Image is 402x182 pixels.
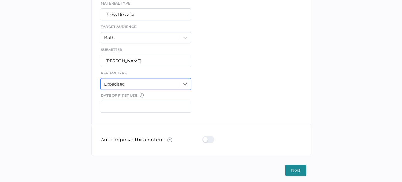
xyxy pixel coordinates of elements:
[101,137,172,144] p: Auto approve this content
[101,1,130,5] span: Material Type
[291,165,301,176] span: Next
[101,47,122,52] span: Submitter
[101,24,137,29] span: Target Audience
[101,93,137,98] span: Date of First Use
[104,35,115,40] div: Both
[101,71,127,75] span: Review Type
[167,137,172,142] img: tooltip-default.0a89c667.svg
[104,81,125,87] div: Expedited
[140,93,144,98] img: bell-default.8986a8bf.svg
[285,165,306,176] button: Next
